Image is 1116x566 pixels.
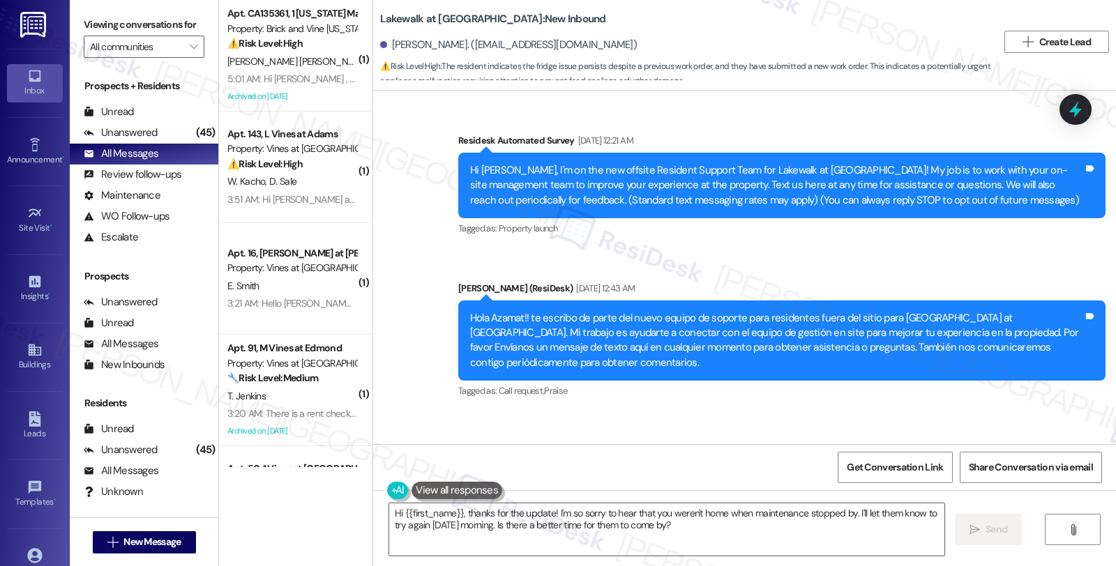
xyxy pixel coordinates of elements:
[389,503,944,556] textarea: Hi {{first_name}}, thanks for the update! I'm so sorry to hear that you weren't home when mainten...
[955,514,1023,545] button: Send
[7,64,63,102] a: Inbox
[227,141,356,156] div: Property: Vines at [GEOGRAPHIC_DATA]
[1039,35,1091,49] span: Create Lead
[575,133,633,148] div: [DATE] 12:21 AM
[227,22,356,36] div: Property: Brick and Vine [US_STATE]
[54,495,56,505] span: •
[1023,36,1033,47] i: 
[1004,31,1109,53] button: Create Lead
[458,218,1106,238] div: Tagged as:
[84,188,160,203] div: Maintenance
[93,531,196,553] button: New Message
[62,153,64,162] span: •
[90,36,182,58] input: All communities
[84,14,204,36] label: Viewing conversations for
[84,337,158,351] div: All Messages
[84,146,158,161] div: All Messages
[458,133,1106,153] div: Residesk Automated Survey
[227,356,356,371] div: Property: Vines at [GEOGRAPHIC_DATA]
[190,41,197,52] i: 
[84,484,143,499] div: Unknown
[70,269,218,284] div: Prospects
[499,385,545,397] span: Call request ,
[227,37,303,49] strong: ⚠️ Risk Level: High
[1068,524,1078,535] i: 
[470,311,1083,371] div: Hola Azamat!! te escribo de parte del nuevo equipo de soporte para residentes fuera del sitio par...
[380,59,997,89] span: : The resident indicates the fridge issue persists despite a previous work order, and they have s...
[227,158,303,170] strong: ⚠️ Risk Level: High
[969,460,1093,475] span: Share Conversation via email
[227,297,970,309] div: 3:21 AM: Hello [PERSON_NAME] can you please inform maintenance if the come to spray for bugs to k...
[84,209,169,224] div: WO Follow-ups
[7,338,63,376] a: Buildings
[107,537,118,548] i: 
[380,61,440,72] strong: ⚠️ Risk Level: High
[123,535,181,549] span: New Message
[7,475,63,513] a: Templates •
[84,105,134,119] div: Unread
[458,281,1106,300] div: [PERSON_NAME] (ResiDesk)
[84,295,158,309] div: Unanswered
[50,221,52,231] span: •
[573,281,635,296] div: [DATE] 12:43 AM
[227,390,266,402] span: T. Jenkins
[84,230,138,245] div: Escalate
[70,396,218,411] div: Residents
[960,452,1102,483] button: Share Conversation via email
[7,201,63,239] a: Site Visit •
[48,289,50,299] span: •
[7,270,63,307] a: Insights •
[227,175,269,188] span: W. Kacho
[573,443,634,458] div: [DATE] 12:52 AM
[269,175,296,188] span: D. Sale
[84,443,158,457] div: Unanswered
[847,460,943,475] span: Get Conversation Link
[226,88,358,105] div: Archived on [DATE]
[227,127,356,141] div: Apt. 143, L Vines at Adams
[380,38,637,52] div: [PERSON_NAME]. ([EMAIL_ADDRESS][DOMAIN_NAME])
[227,246,356,261] div: Apt. 16, [PERSON_NAME] at [PERSON_NAME]
[20,12,49,38] img: ResiDesk Logo
[227,407,519,420] div: 3:20 AM: There is a rent check that heading your way should arrive soon
[838,452,952,483] button: Get Conversation Link
[458,381,1106,401] div: Tagged as:
[227,341,356,355] div: Apt. 91, M Vines at Edmond
[227,280,259,292] span: E. Smith
[84,422,134,436] div: Unread
[226,422,358,440] div: Archived on [DATE]
[380,12,605,26] b: Lakewalk at [GEOGRAPHIC_DATA]: New Inbound
[84,316,134,330] div: Unread
[84,358,165,372] div: New Inbounds
[227,55,369,68] span: [PERSON_NAME] [PERSON_NAME]
[84,167,181,182] div: Review follow-ups
[499,222,557,234] span: Property launch
[227,6,356,21] div: Apt. CA135361, 1 [US_STATE] Market
[544,385,567,397] span: Praise
[227,461,356,476] div: Apt. 50, 1 Vines at [GEOGRAPHIC_DATA]
[70,79,218,93] div: Prospects + Residents
[193,122,218,144] div: (45)
[470,163,1083,208] div: Hi [PERSON_NAME], I'm on the new offsite Resident Support Team for Lakewalk at [GEOGRAPHIC_DATA]!...
[227,372,318,384] strong: 🔧 Risk Level: Medium
[7,407,63,445] a: Leads
[84,464,158,478] div: All Messages
[986,522,1007,537] span: Send
[193,439,218,461] div: (45)
[84,125,158,140] div: Unanswered
[970,524,980,535] i: 
[227,261,356,275] div: Property: Vines at [GEOGRAPHIC_DATA]
[458,443,1106,463] div: [PERSON_NAME] (ResiDesk)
